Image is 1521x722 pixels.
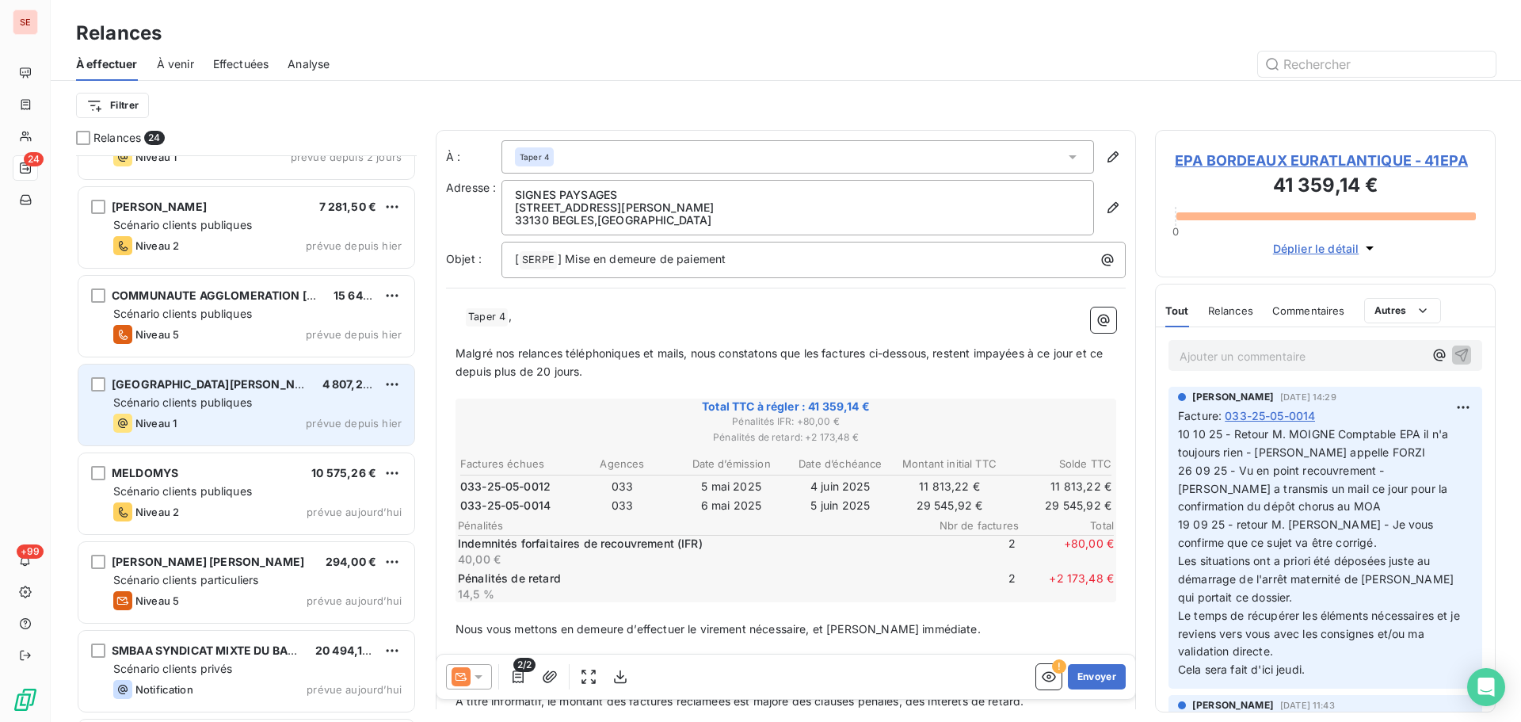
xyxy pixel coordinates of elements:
p: 40,00 € [458,552,917,567]
span: prévue aujourd’hui [307,683,402,696]
span: Taper 4 [466,308,508,327]
p: Indemnités forfaitaires de recouvrement (IFR) [458,536,917,552]
h3: 41 359,14 € [1175,171,1476,203]
th: Date d’échéance [787,456,894,472]
span: Objet : [446,252,482,265]
button: Autres [1364,298,1441,323]
span: 15 646,01 € [334,288,397,302]
span: A titre informatif, le montant des factures réclamées est majoré des clauses pénales, des intérêt... [456,694,1024,708]
span: Tout [1165,304,1189,317]
span: Notification [135,683,193,696]
span: Scénario clients publiques [113,395,252,409]
span: Pénalités [458,519,924,532]
button: Déplier le détail [1268,239,1383,258]
span: Analyse [288,56,330,72]
button: Filtrer [76,93,149,118]
span: Facture : [1178,407,1222,424]
span: Niveau 2 [135,506,179,518]
span: prévue aujourd’hui [307,506,402,518]
td: 5 juin 2025 [787,497,894,514]
span: ] Mise en demeure de paiement [558,252,726,265]
span: [ [515,252,519,265]
td: 11 813,22 € [896,478,1004,495]
h3: Relances [76,19,162,48]
div: Open Intercom Messenger [1467,668,1505,706]
span: SERPE [520,251,557,269]
span: , [509,309,512,323]
span: Malgré nos relances téléphoniques et mails, nous constatons que les factures ci-dessous, restent ... [456,346,1106,378]
span: prévue depuis hier [306,239,402,252]
span: Pénalités IFR : + 80,00 € [458,414,1114,429]
span: prévue depuis hier [306,417,402,430]
span: SMBAA SYNDICAT MIXTE DU BASSIN [112,644,314,657]
span: Niveau 5 [135,594,179,607]
input: Rechercher [1258,52,1496,77]
div: grid [76,155,417,722]
p: SIGNES PAYSAGES [515,189,1081,201]
td: 033 [569,478,677,495]
span: Total TTC à régler : 41 359,14 € [458,399,1114,414]
span: Nbr de factures [924,519,1019,532]
span: 24 [144,131,164,145]
td: 4 juin 2025 [787,478,894,495]
span: COMMUNAUTE AGGLOMERATION [GEOGRAPHIC_DATA] [112,288,420,302]
span: Scénario clients particuliers [113,573,258,586]
span: 2 [921,571,1016,602]
div: SE [13,10,38,35]
span: Total [1019,519,1114,532]
span: prévue depuis 2 jours [291,151,402,163]
span: Niveau 5 [135,328,179,341]
span: 033-25-05-0012 [460,479,551,495]
td: 29 545,92 € [1004,497,1112,514]
th: Factures échues [459,456,567,472]
span: 24 [24,152,44,166]
span: MELDOMYS [112,466,178,479]
span: [PERSON_NAME] [1192,698,1274,712]
span: Niveau 1 [135,151,177,163]
span: Scénario clients privés [113,662,232,675]
span: 4 807,25 € [322,377,381,391]
td: 29 545,92 € [896,497,1004,514]
span: 0 [1172,225,1179,238]
span: [PERSON_NAME] [PERSON_NAME] [112,555,304,568]
span: [PERSON_NAME] [1192,390,1274,404]
span: 10 575,26 € [311,466,376,479]
span: 2/2 [513,658,536,672]
span: 294,00 € [326,555,376,568]
th: Agences [569,456,677,472]
span: Niveau 2 [135,239,179,252]
span: Pénalités de retard : + 2 173,48 € [458,430,1114,445]
td: 033 [569,497,677,514]
th: Date d’émission [677,456,785,472]
span: +99 [17,544,44,559]
span: Commentaires [1272,304,1345,317]
span: À effectuer [76,56,138,72]
span: Relances [1208,304,1253,317]
span: prévue depuis hier [306,328,402,341]
span: Scénario clients publiques [113,218,252,231]
span: [PERSON_NAME] [112,200,207,213]
span: EPA BORDEAUX EURATLANTIQUE - 41EPA [1175,150,1476,171]
td: 5 mai 2025 [677,478,785,495]
span: Nous vous mettons en demeure d’effectuer le virement nécessaire, et [PERSON_NAME] immédiate. [456,622,981,636]
th: Montant initial TTC [896,456,1004,472]
span: Relances [93,130,141,146]
span: + 80,00 € [1019,536,1114,567]
span: Scénario clients publiques [113,484,252,498]
span: 033-25-05-0014 [460,498,551,514]
span: Déplier le détail [1273,240,1359,257]
span: [DATE] 11:43 [1280,701,1335,710]
span: prévue aujourd’hui [307,594,402,607]
span: [GEOGRAPHIC_DATA][PERSON_NAME] [112,377,325,391]
span: + 2 173,48 € [1019,571,1114,602]
span: Niveau 1 [135,417,177,430]
span: Scénario clients publiques [113,307,252,320]
p: 33130 BEGLES , [GEOGRAPHIC_DATA] [515,214,1081,227]
span: Taper 4 [520,151,549,162]
span: 20 494,10 € [315,644,380,657]
span: Effectuées [213,56,269,72]
label: À : [446,149,501,165]
p: 14,5 % [458,586,917,602]
span: 7 281,50 € [319,200,377,213]
p: [STREET_ADDRESS][PERSON_NAME] [515,201,1081,214]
